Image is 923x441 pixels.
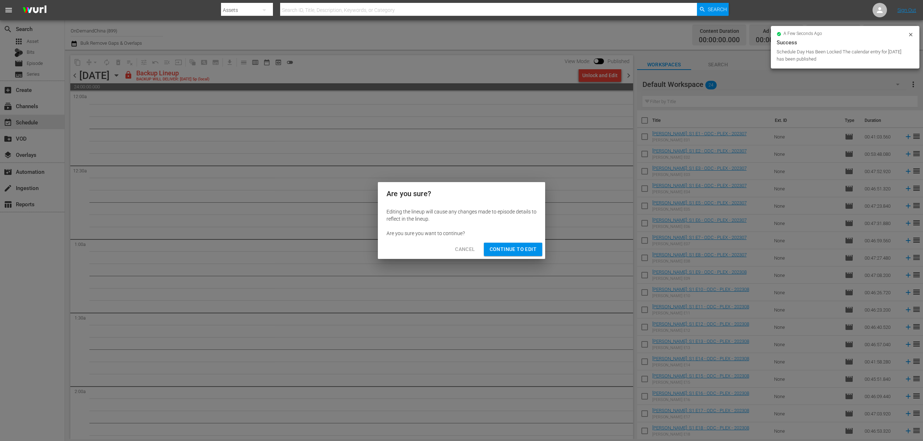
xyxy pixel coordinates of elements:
[455,245,475,254] span: Cancel
[897,7,916,13] a: Sign Out
[449,243,481,256] button: Cancel
[387,230,536,237] div: Are you sure you want to continue?
[708,3,727,16] span: Search
[777,38,914,47] div: Success
[783,31,822,37] span: a few seconds ago
[387,188,536,199] h2: Are you sure?
[17,2,52,19] img: ans4CAIJ8jUAAAAAAAAAAAAAAAAAAAAAAAAgQb4GAAAAAAAAAAAAAAAAAAAAAAAAJMjXAAAAAAAAAAAAAAAAAAAAAAAAgAT5G...
[4,6,13,14] span: menu
[490,245,536,254] span: Continue to Edit
[484,243,542,256] button: Continue to Edit
[387,208,536,222] div: Editing the lineup will cause any changes made to episode details to reflect in the lineup.
[777,48,906,63] div: Schedule Day Has Been Locked The calendar entry for [DATE] has been published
